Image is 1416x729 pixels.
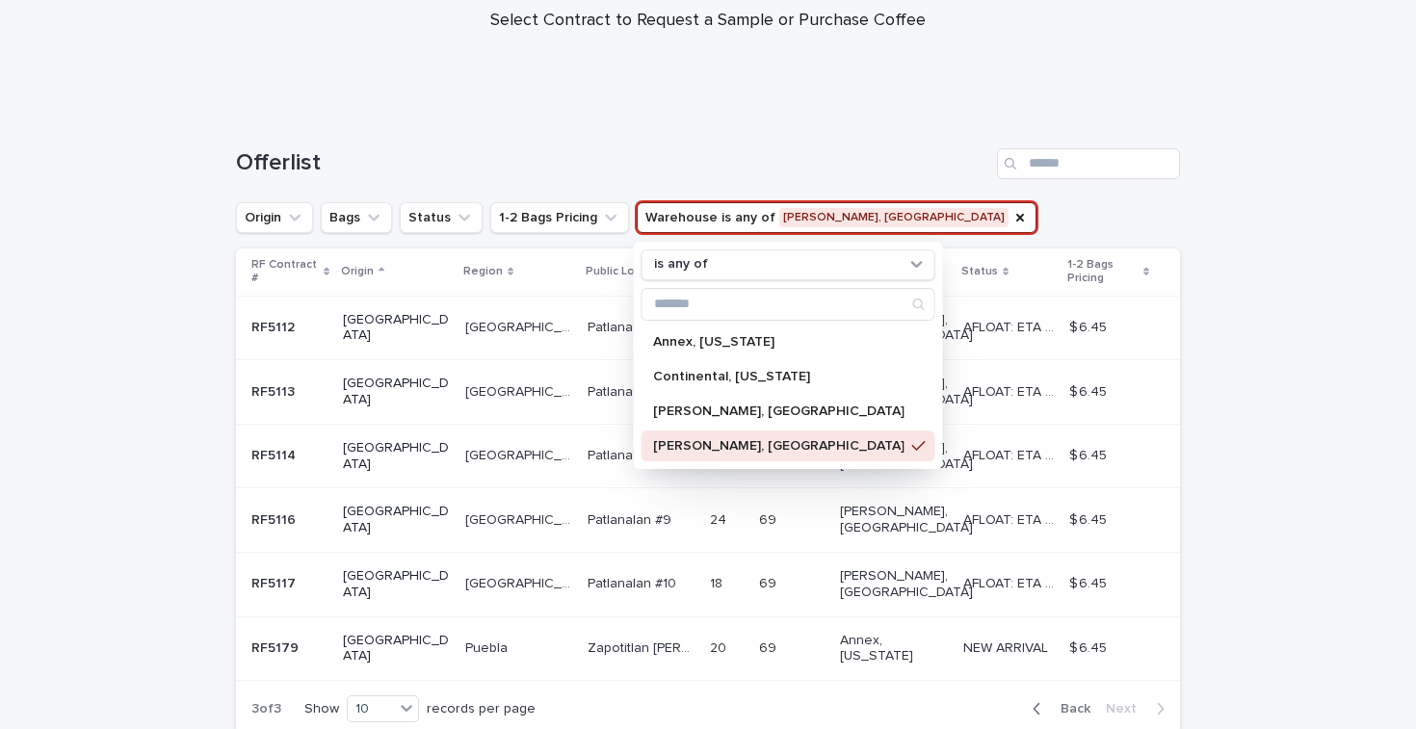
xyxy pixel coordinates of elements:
[1049,702,1090,716] span: Back
[251,637,302,657] p: RF5179
[1098,700,1180,717] button: Next
[710,637,730,657] p: 20
[963,508,1058,529] p: AFLOAT: ETA 08-20-2025
[1069,637,1111,657] p: $ 6.45
[463,261,503,282] p: Region
[236,360,1180,425] tr: RF5113RF5113 [GEOGRAPHIC_DATA][GEOGRAPHIC_DATA][GEOGRAPHIC_DATA] Patlanalan #6Patlanalan #6 77 69...
[236,424,1180,488] tr: RF5114RF5114 [GEOGRAPHIC_DATA][GEOGRAPHIC_DATA][GEOGRAPHIC_DATA] Patlanalan #7Patlanalan #7 1313 ...
[653,335,905,349] p: Annex, [US_STATE]
[653,439,905,453] p: [PERSON_NAME], [GEOGRAPHIC_DATA]
[1069,508,1111,529] p: $ 6.45
[343,312,450,345] p: [GEOGRAPHIC_DATA]
[465,316,576,336] p: [GEOGRAPHIC_DATA]
[465,444,576,464] p: [GEOGRAPHIC_DATA]
[427,701,536,717] p: records per page
[588,572,680,592] p: Patlanalan #10
[304,701,339,717] p: Show
[343,633,450,665] p: [GEOGRAPHIC_DATA]
[963,572,1058,592] p: AFLOAT: ETA 08-20-2025
[251,316,299,336] p: RF5112
[343,504,450,536] p: [GEOGRAPHIC_DATA]
[1017,700,1098,717] button: Back
[251,254,319,290] p: RF Contract #
[323,11,1093,32] p: Select Contract to Request a Sample or Purchase Coffee
[588,444,674,464] p: Patlanalan #7
[465,637,511,657] p: Puebla
[251,572,300,592] p: RF5117
[1069,380,1111,401] p: $ 6.45
[710,508,730,529] p: 24
[236,552,1180,616] tr: RF5117RF5117 [GEOGRAPHIC_DATA][GEOGRAPHIC_DATA][GEOGRAPHIC_DATA] Patlanalan #10Patlanalan #10 181...
[343,440,450,473] p: [GEOGRAPHIC_DATA]
[654,256,708,273] p: is any of
[588,380,675,401] p: Patlanalan #6
[963,637,1052,657] p: NEW ARRIVAL
[1067,254,1139,290] p: 1-2 Bags Pricing
[653,404,905,418] p: [PERSON_NAME], [GEOGRAPHIC_DATA]
[588,637,697,657] p: Zapotitlan de Mendez
[251,444,300,464] p: RF5114
[341,261,374,282] p: Origin
[1069,572,1111,592] p: $ 6.45
[642,288,935,321] div: Search
[588,316,674,336] p: Patlanalan #5
[963,316,1058,336] p: AFLOAT: ETA 08-20-2025
[348,699,394,719] div: 10
[653,370,905,383] p: Continental, [US_STATE]
[465,380,576,401] p: [GEOGRAPHIC_DATA]
[236,149,989,177] h1: Offerlist
[642,289,934,320] input: Search
[236,488,1180,553] tr: RF5116RF5116 [GEOGRAPHIC_DATA][GEOGRAPHIC_DATA][GEOGRAPHIC_DATA] Patlanalan #9Patlanalan #9 2424 ...
[961,261,998,282] p: Status
[1069,316,1111,336] p: $ 6.45
[465,508,576,529] p: [GEOGRAPHIC_DATA]
[465,572,576,592] p: [GEOGRAPHIC_DATA]
[710,572,726,592] p: 18
[400,202,483,233] button: Status
[251,508,300,529] p: RF5116
[759,572,780,592] p: 69
[321,202,392,233] button: Bags
[586,261,676,282] p: Public Lot Name
[343,376,450,408] p: [GEOGRAPHIC_DATA]
[1069,444,1111,464] p: $ 6.45
[963,444,1058,464] p: AFLOAT: ETA 08-20-2025
[490,202,629,233] button: 1-2 Bags Pricing
[343,568,450,601] p: [GEOGRAPHIC_DATA]
[637,202,1036,233] button: Warehouse
[236,296,1180,360] tr: RF5112RF5112 [GEOGRAPHIC_DATA][GEOGRAPHIC_DATA][GEOGRAPHIC_DATA] Patlanalan #5Patlanalan #5 4141 ...
[759,508,780,529] p: 69
[759,637,780,657] p: 69
[588,508,675,529] p: Patlanalan #9
[963,380,1058,401] p: AFLOAT: ETA 08-20-2025
[236,202,313,233] button: Origin
[236,616,1180,681] tr: RF5179RF5179 [GEOGRAPHIC_DATA]PueblaPuebla Zapotitlan [PERSON_NAME]Zapotitlan [PERSON_NAME] 2020 ...
[1106,702,1148,716] span: Next
[251,380,299,401] p: RF5113
[997,148,1180,179] input: Search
